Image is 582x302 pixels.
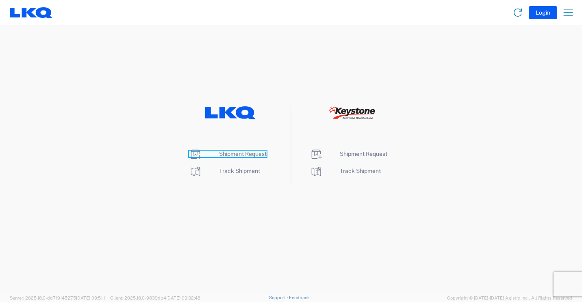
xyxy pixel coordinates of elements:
[529,6,557,19] button: Login
[219,168,260,174] span: Track Shipment
[166,296,200,300] span: [DATE] 09:32:48
[189,151,267,157] a: Shipment Request
[76,296,106,300] span: [DATE] 09:51:11
[10,296,106,300] span: Server: 2025.18.0-dd719145275
[289,295,310,300] a: Feedback
[340,151,387,157] span: Shipment Request
[310,168,381,174] a: Track Shipment
[110,296,200,300] span: Client: 2025.18.0-9839db4
[219,151,267,157] span: Shipment Request
[269,295,289,300] a: Support
[189,168,260,174] a: Track Shipment
[310,151,387,157] a: Shipment Request
[447,294,572,302] span: Copyright © [DATE]-[DATE] Agistix Inc., All Rights Reserved
[340,168,381,174] span: Track Shipment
